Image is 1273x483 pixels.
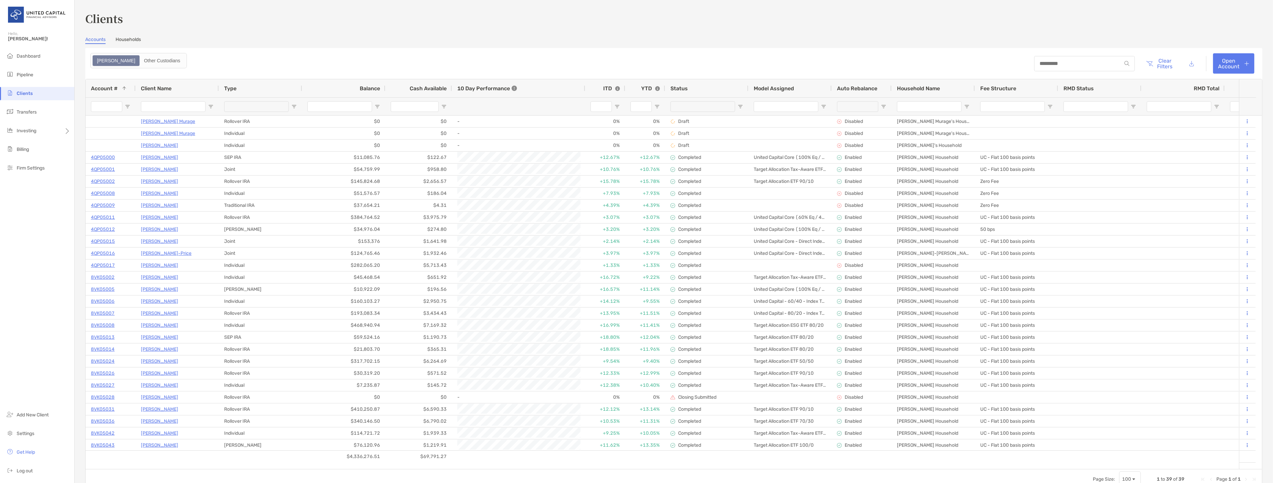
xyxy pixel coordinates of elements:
div: UC - Flat 100 basis points [975,331,1058,343]
img: complete icon [670,251,675,256]
div: +13.95% [585,307,625,319]
div: UC - Flat 100 basis points [975,212,1058,223]
div: +7.93% [625,188,665,199]
p: [PERSON_NAME] [141,261,178,269]
div: 0% [625,116,665,127]
p: [PERSON_NAME] [141,153,178,162]
a: Open Account [1213,53,1254,74]
div: [PERSON_NAME] Murage's Household [892,116,975,127]
a: [PERSON_NAME] [141,201,178,210]
p: 4QP05002 [91,177,115,186]
div: +9.55% [625,295,665,307]
span: Firm Settings [17,165,45,171]
span: Billing [17,147,29,152]
button: Open Filter Menu [964,104,970,109]
a: [PERSON_NAME] [141,333,178,341]
div: $124,765.46 [302,247,385,259]
p: [PERSON_NAME] [141,189,178,198]
img: icon image [837,287,842,292]
p: [PERSON_NAME] [141,297,178,305]
button: Open Filter Menu [208,104,213,109]
div: Individual [219,188,302,199]
div: UC - Flat 100 basis points [975,236,1058,247]
input: Household Name Filter Input [897,101,962,112]
div: +16.57% [585,283,625,295]
img: icon image [837,131,842,136]
button: Open Filter Menu [1048,104,1053,109]
a: [PERSON_NAME] [141,141,178,150]
div: +16.99% [585,319,625,331]
div: United Capital Core (100% Eq / 0% Fi) [748,224,832,235]
img: icon image [837,167,842,172]
span: Investing [17,128,36,134]
div: [PERSON_NAME] Household [892,200,975,211]
div: $274.80 [385,224,452,235]
div: $2,950.75 [385,295,452,307]
div: [PERSON_NAME] Household [892,307,975,319]
div: United Capital - 80/20 - Index Tax Exempt [748,307,832,319]
img: complete icon [670,191,675,196]
a: [PERSON_NAME] Murage [141,117,195,126]
div: +3.07% [585,212,625,223]
div: UC - Flat 100 basis points [975,319,1058,331]
div: $34,976.04 [302,224,385,235]
div: UC - Flat 100 basis points [975,307,1058,319]
p: 8VK05013 [91,333,115,341]
p: [PERSON_NAME] [141,177,178,186]
div: $145,824.68 [302,176,385,187]
div: $1,641.98 [385,236,452,247]
div: Rollover IRA [219,176,302,187]
p: [PERSON_NAME] [141,273,178,281]
div: [PERSON_NAME] [219,224,302,235]
div: $4.31 [385,200,452,211]
div: +1.33% [585,259,625,271]
div: UC - Flat 100 basis points [975,247,1058,259]
div: +7.93% [585,188,625,199]
span: Pipeline [17,72,33,78]
div: Zero Fee [975,188,1058,199]
div: $51,576.57 [302,188,385,199]
p: 8VK05005 [91,285,115,293]
img: complete icon [670,263,675,268]
input: RMD Status Filter Input [1063,101,1128,112]
p: [PERSON_NAME] [141,225,178,234]
a: [PERSON_NAME] [141,237,178,245]
div: Zero Fee [975,176,1058,187]
a: 4QP05012 [91,225,115,234]
div: Traditional IRA [219,200,302,211]
input: RMD Total Filter Input [1147,101,1211,112]
div: Rollover IRA [219,116,302,127]
img: complete icon [670,179,675,184]
div: Individual [219,259,302,271]
a: [PERSON_NAME]-Price [141,249,192,257]
img: icon image [837,311,842,316]
div: United Capital Core - Direct Indexing (80% Eq / 20% Fi) (GOV/CORP) [748,247,832,259]
div: SEP IRA [219,152,302,163]
div: [PERSON_NAME] Household [892,319,975,331]
a: Accounts [85,37,106,44]
button: Open Filter Menu [375,104,380,109]
div: +15.78% [585,176,625,187]
div: +10.76% [625,164,665,175]
div: $0 [302,128,385,139]
div: Target Allocation ETF 90/10 [748,176,832,187]
button: Open Filter Menu [654,104,660,109]
img: icon image [837,323,842,328]
p: 4QP05000 [91,153,115,162]
div: $122.67 [385,152,452,163]
div: United Capital Core (100% Eq / 0% Fi) [748,152,832,163]
div: UC - Flat 100 basis points [975,152,1058,163]
div: Rollover IRA [219,212,302,223]
input: YTD Filter Input [631,101,652,112]
p: [PERSON_NAME] [141,321,178,329]
img: complete icon [670,239,675,244]
div: Rollover IRA [219,343,302,355]
div: $468,940.94 [302,319,385,331]
input: ITD Filter Input [591,101,612,112]
img: transfers icon [6,108,14,116]
div: +3.07% [625,212,665,223]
